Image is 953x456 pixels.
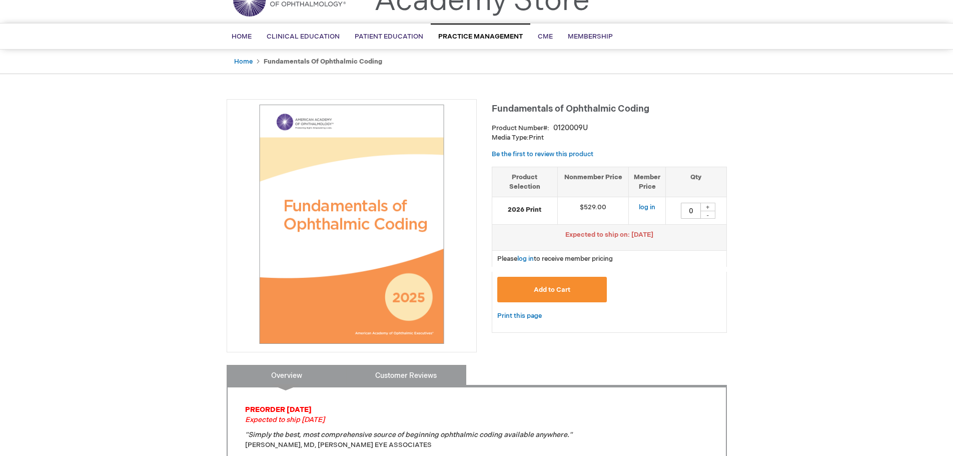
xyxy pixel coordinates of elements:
[557,167,629,197] th: Nonmember Price
[245,430,572,439] em: "Simply the best, most comprehensive source of beginning ophthalmic coding available anywhere."
[517,255,534,263] a: log in
[497,205,552,215] strong: 2026 Print
[629,167,666,197] th: Member Price
[234,58,253,66] a: Home
[497,310,542,322] a: Print this page
[245,415,325,424] em: Expected to ship [DATE]
[492,167,558,197] th: Product Selection
[438,33,523,41] span: Practice Management
[245,441,432,449] font: [PERSON_NAME], MD, [PERSON_NAME] EYE ASSOCIATES
[538,33,553,41] span: CME
[700,211,715,219] div: -
[639,203,655,211] a: log in
[227,365,347,385] a: Overview
[264,58,382,66] strong: Fundamentals of Ophthalmic Coding
[568,33,613,41] span: Membership
[534,286,570,294] span: Add to Cart
[492,133,727,143] p: Print
[492,150,593,158] a: Be the first to review this product
[355,33,423,41] span: Patient Education
[232,33,252,41] span: Home
[267,33,340,41] span: Clinical Education
[492,124,549,132] strong: Product Number
[497,255,613,263] span: Please to receive member pricing
[565,231,653,239] span: Expected to ship on: [DATE]
[557,197,629,225] td: $529.00
[497,277,607,302] button: Add to Cart
[666,167,726,197] th: Qty
[346,365,466,385] a: Customer Reviews
[681,203,701,219] input: Qty
[492,134,529,142] strong: Media Type:
[700,203,715,211] div: +
[553,123,588,133] div: 0120009U
[492,104,649,114] span: Fundamentals of Ophthalmic Coding
[245,405,312,414] strong: PREORDER [DATE]
[232,105,471,344] img: Fundamentals of Ophthalmic Coding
